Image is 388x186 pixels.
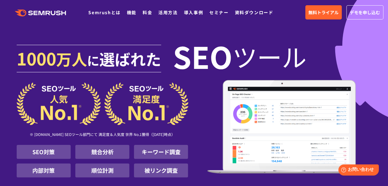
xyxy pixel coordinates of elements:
span: 万人 [56,48,87,70]
a: 導入事例 [184,9,203,15]
span: に [87,51,99,69]
li: SEO対策 [17,145,71,159]
iframe: Help widget launcher [333,162,381,179]
a: 機能 [127,9,136,15]
li: キーワード調査 [134,145,188,159]
div: ※ [DOMAIN_NAME] SEOツール部門にて 満足度＆人気度 世界 No.1獲得（[DATE]時点） [17,125,188,145]
span: 1000 [17,46,56,70]
a: Semrushとは [88,9,120,15]
span: ツール [232,44,307,69]
a: 活用方法 [158,9,177,15]
a: セミナー [209,9,228,15]
span: デモを申し込む [350,9,380,16]
span: SEO [173,44,232,69]
a: デモを申し込む [346,5,383,19]
a: 料金 [143,9,152,15]
a: 無料トライアル [305,5,342,19]
li: 順位計測 [75,163,129,177]
a: 資料ダウンロード [235,9,273,15]
li: 内部対策 [17,163,71,177]
li: 競合分析 [75,145,129,159]
span: 選ばれた [99,48,161,70]
li: 被リンク調査 [134,163,188,177]
span: 無料トライアル [308,9,339,16]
